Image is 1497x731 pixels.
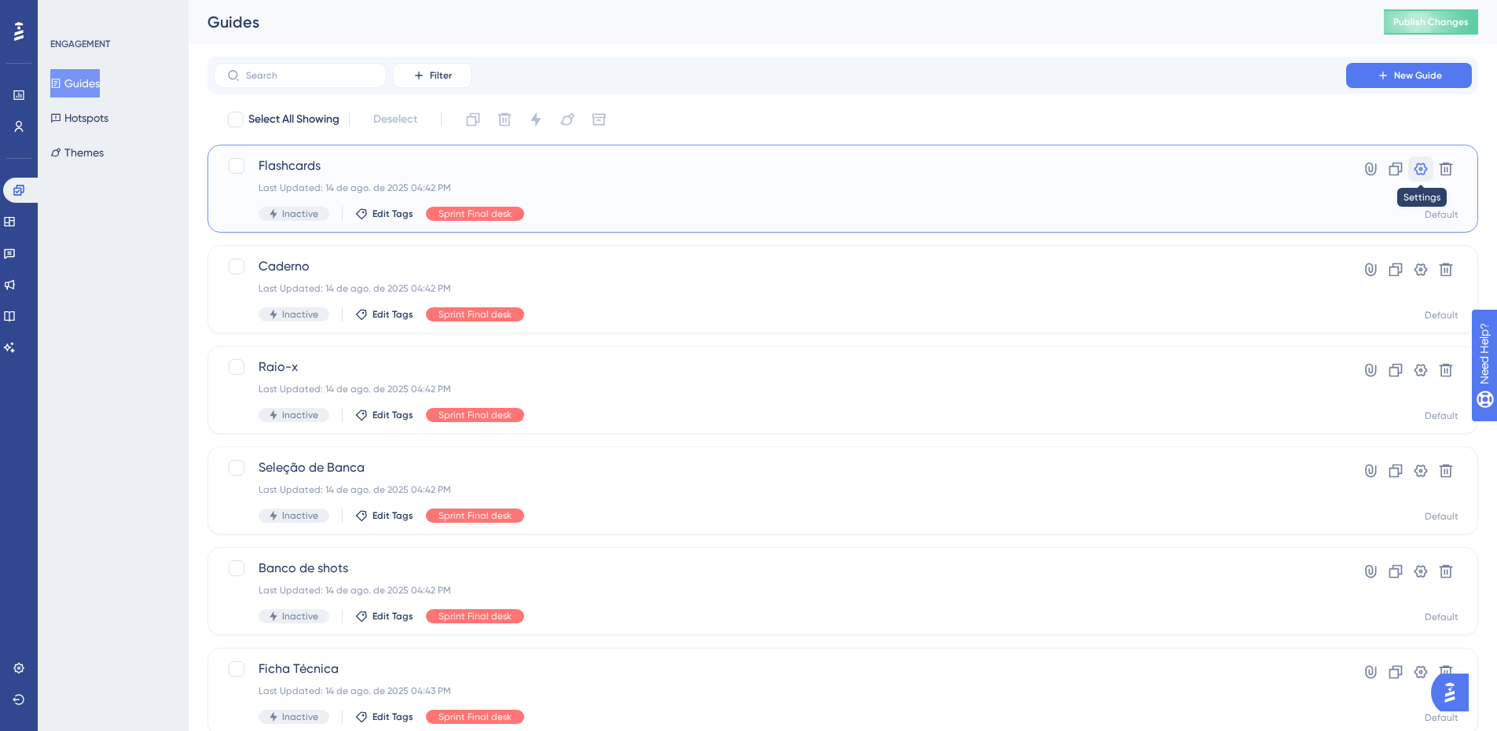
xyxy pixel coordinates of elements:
span: Sprint Final desk [438,409,512,421]
span: Edit Tags [372,711,413,723]
span: Filter [430,69,452,82]
span: Inactive [282,409,318,421]
span: Inactive [282,308,318,321]
button: Edit Tags [355,409,413,421]
button: Guides [50,69,100,97]
span: Sprint Final desk [438,711,512,723]
span: Seleção de Banca [259,458,1301,477]
div: Default [1425,309,1458,321]
div: Default [1425,410,1458,422]
span: Caderno [259,257,1301,276]
div: Guides [207,11,1345,33]
div: Last Updated: 14 de ago. de 2025 04:42 PM [259,282,1301,295]
span: Banco de shots [259,559,1301,578]
span: New Guide [1394,69,1442,82]
input: Search [246,70,373,81]
span: Sprint Final desk [438,509,512,522]
iframe: UserGuiding AI Assistant Launcher [1431,669,1478,716]
div: Default [1425,510,1458,523]
span: Edit Tags [372,208,413,220]
button: Edit Tags [355,509,413,522]
span: Ficha Técnica [259,659,1301,678]
span: Edit Tags [372,509,413,522]
div: Last Updated: 14 de ago. de 2025 04:42 PM [259,383,1301,395]
span: Deselect [373,110,417,129]
span: Sprint Final desk [438,610,512,623]
span: Edit Tags [372,409,413,421]
div: Last Updated: 14 de ago. de 2025 04:42 PM [259,483,1301,496]
button: Hotspots [50,104,108,132]
button: Edit Tags [355,208,413,220]
button: Filter [393,63,471,88]
span: Inactive [282,208,318,220]
span: Inactive [282,711,318,723]
span: Sprint Final desk [438,208,512,220]
button: Edit Tags [355,308,413,321]
span: Need Help? [37,4,98,23]
div: Default [1425,208,1458,221]
div: Default [1425,711,1458,724]
button: Edit Tags [355,711,413,723]
span: Edit Tags [372,308,413,321]
span: Publish Changes [1393,16,1469,28]
button: Themes [50,138,104,167]
button: Deselect [359,105,431,134]
button: Publish Changes [1384,9,1478,35]
span: Select All Showing [248,110,339,129]
div: Default [1425,611,1458,623]
button: Edit Tags [355,610,413,623]
button: New Guide [1346,63,1472,88]
span: Inactive [282,509,318,522]
span: Raio-x [259,358,1301,377]
span: Flashcards [259,156,1301,175]
span: Edit Tags [372,610,413,623]
div: Last Updated: 14 de ago. de 2025 04:42 PM [259,584,1301,597]
span: Inactive [282,610,318,623]
div: Last Updated: 14 de ago. de 2025 04:42 PM [259,182,1301,194]
div: ENGAGEMENT [50,38,110,50]
span: Sprint Final desk [438,308,512,321]
div: Last Updated: 14 de ago. de 2025 04:43 PM [259,685,1301,697]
